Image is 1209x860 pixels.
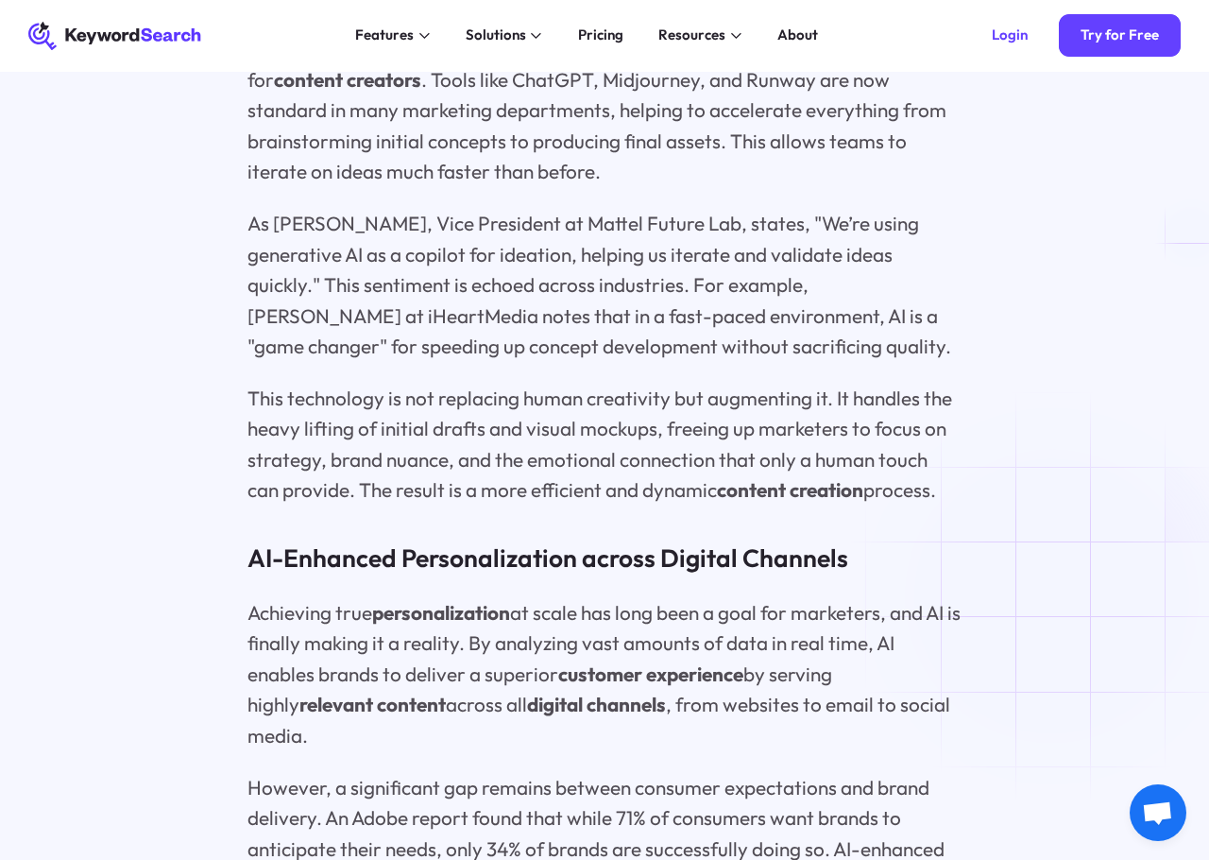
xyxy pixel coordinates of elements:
strong: relevant content [299,692,446,716]
div: Try for Free [1081,26,1159,44]
p: This technology is not replacing human creativity but augmenting it. It handles the heavy lifting... [247,383,961,506]
a: Try for Free [1059,14,1180,57]
p: As [PERSON_NAME], Vice President at Mattel Future Lab, states, "We’re using generative AI as a co... [247,208,961,361]
div: Chat megnyitása [1130,784,1186,841]
strong: content creation [717,477,863,502]
strong: customer experience [558,662,743,686]
a: Login [970,14,1048,57]
div: Solutions [466,25,526,46]
p: Achieving true at scale has long been a goal for marketers, and AI is finally making it a reality... [247,597,961,750]
div: Login [992,26,1028,44]
div: Resources [658,25,725,46]
strong: personalization [372,600,510,625]
p: is revolutionizing by acting as a copilot for . Tools like ChatGPT, Midjourney, and Runway are no... [247,34,961,187]
a: Pricing [567,22,634,50]
div: About [777,25,818,46]
h3: AI-Enhanced Personalization across Digital Channels [247,541,961,576]
div: Pricing [578,25,623,46]
strong: content creators [274,67,421,92]
a: About [767,22,829,50]
div: Features [355,25,414,46]
strong: digital channels [527,692,666,716]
